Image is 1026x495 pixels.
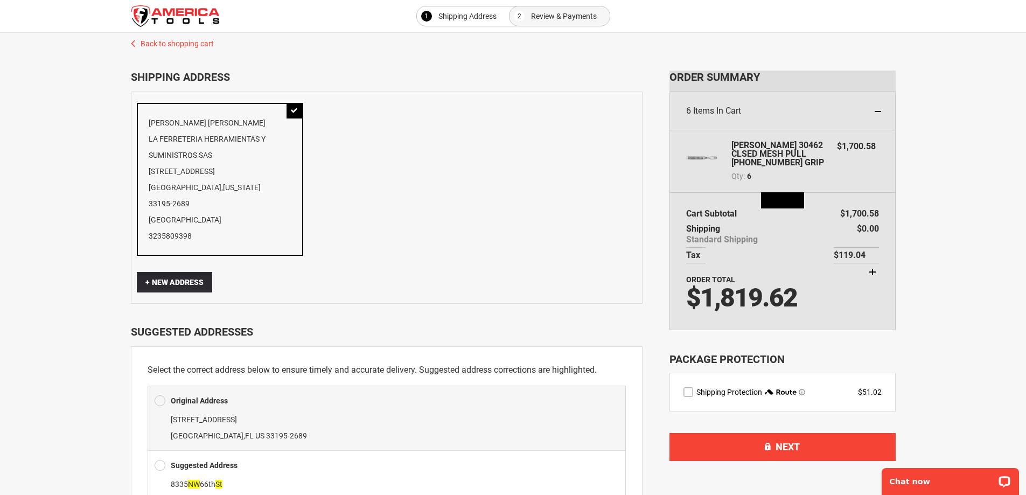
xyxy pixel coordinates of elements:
[776,441,800,452] span: Next
[171,431,243,440] span: [GEOGRAPHIC_DATA]
[255,431,264,440] span: US
[223,183,261,192] span: [US_STATE]
[215,480,222,489] span: St
[245,431,254,440] span: FL
[669,433,896,461] button: Next
[669,352,896,367] div: Package Protection
[171,461,238,470] b: Suggested Address
[683,387,882,398] div: route shipping protection selector element
[531,10,597,23] span: Review & Payments
[875,461,1026,495] iframe: LiveChat chat widget
[424,10,428,23] span: 1
[131,71,643,83] div: Shipping Address
[171,480,222,489] span: 8335 66th
[137,103,303,256] div: [PERSON_NAME] [PERSON_NAME] LA FERRETERIA HERRAMIENTAS Y SUMINISTROS SAS [STREET_ADDRESS] [GEOGRA...
[858,387,882,398] div: $51.02
[131,325,643,338] div: Suggested Addresses
[131,5,220,27] img: America Tools
[799,389,805,395] span: Learn more
[438,10,497,23] span: Shipping Address
[266,431,307,440] span: 33195-2689
[171,396,228,405] b: Original Address
[131,5,220,27] a: store logo
[145,278,204,287] span: New Address
[120,33,906,49] a: Back to shopping cart
[696,388,762,396] span: Shipping Protection
[188,480,200,489] span: NW
[171,415,237,424] span: [STREET_ADDRESS]
[149,232,192,240] a: 3235809398
[137,272,212,292] button: New Address
[148,363,626,377] p: Select the correct address below to ensure timely and accurate delivery. Suggested address correc...
[761,192,804,208] img: Loading...
[155,412,619,444] div: ,
[518,10,521,23] span: 2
